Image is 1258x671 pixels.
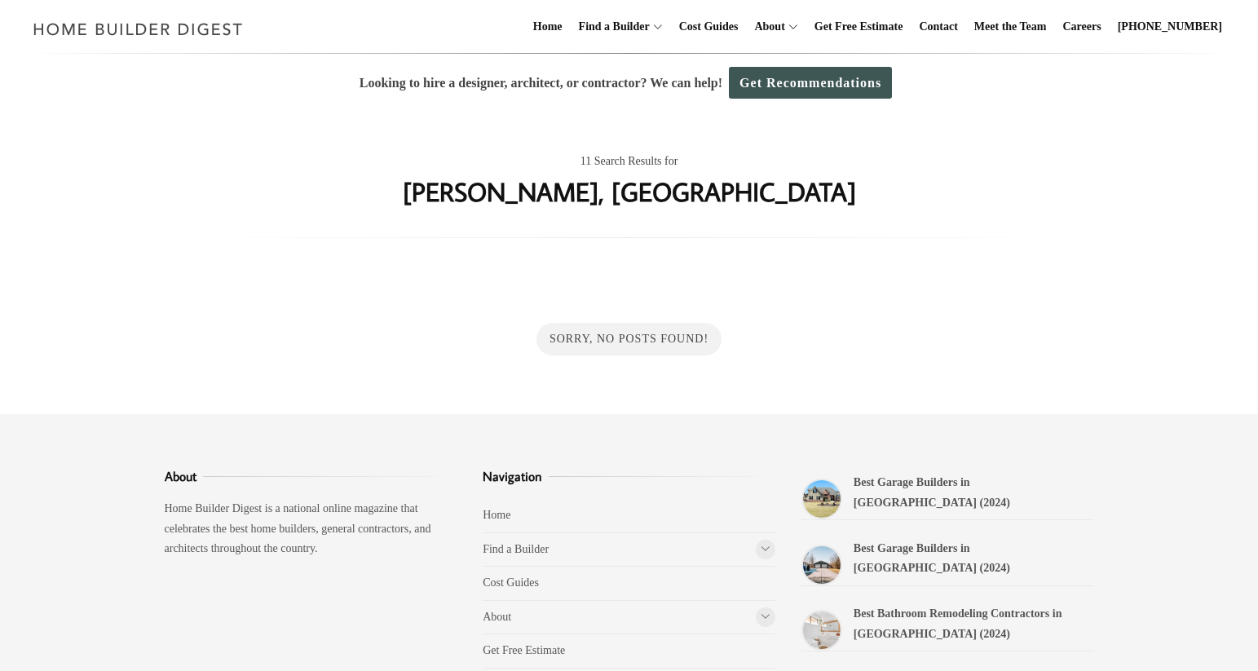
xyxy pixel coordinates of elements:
[1057,1,1108,53] a: Careers
[580,152,678,172] span: 11 Search Results for
[748,1,784,53] a: About
[912,1,964,53] a: Contact
[483,509,510,521] a: Home
[729,67,892,99] a: Get Recommendations
[483,611,511,623] a: About
[26,13,250,45] img: Home Builder Digest
[673,1,745,53] a: Cost Guides
[165,466,457,486] h3: About
[165,499,457,559] p: Home Builder Digest is a national online magazine that celebrates the best home builders, general...
[527,1,569,53] a: Home
[854,607,1062,640] a: Best Bathroom Remodeling Contractors in [GEOGRAPHIC_DATA] (2024)
[968,1,1053,53] a: Meet the Team
[536,323,722,356] div: Sorry, No Posts Found!
[801,610,842,651] a: Best Bathroom Remodeling Contractors in Smithfield (2024)
[483,543,549,555] a: Find a Builder
[854,542,1010,575] a: Best Garage Builders in [GEOGRAPHIC_DATA] (2024)
[483,466,775,486] h3: Navigation
[572,1,650,53] a: Find a Builder
[854,476,1010,509] a: Best Garage Builders in [GEOGRAPHIC_DATA] (2024)
[801,479,842,519] a: Best Garage Builders in Smithfield (2024)
[1111,1,1229,53] a: [PHONE_NUMBER]
[801,545,842,585] a: Best Garage Builders in Poquoson (2024)
[483,576,539,589] a: Cost Guides
[403,172,856,211] h1: [PERSON_NAME], [GEOGRAPHIC_DATA]
[483,644,565,656] a: Get Free Estimate
[808,1,910,53] a: Get Free Estimate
